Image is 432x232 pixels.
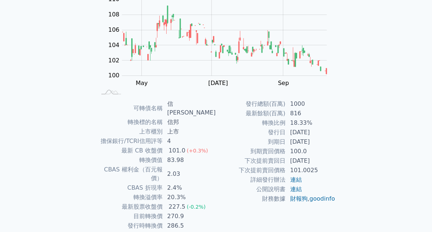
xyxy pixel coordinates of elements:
[97,136,163,146] td: 擔保銀行/TCRI信用評等
[108,26,120,33] tspan: 106
[216,137,286,147] td: 到期日
[97,183,163,193] td: CBAS 折現率
[216,128,286,137] td: 發行日
[97,146,163,155] td: 最新 CB 收盤價
[216,109,286,118] td: 最新餘額(百萬)
[216,166,286,175] td: 下次提前賣回價格
[286,118,336,128] td: 18.33%
[163,99,216,117] td: 信[PERSON_NAME]
[163,155,216,165] td: 83.98
[286,156,336,166] td: [DATE]
[108,72,120,79] tspan: 100
[97,155,163,165] td: 轉換價值
[167,202,187,211] div: 227.5
[290,195,308,202] a: 財報狗
[187,148,208,154] span: (+0.3%)
[290,186,302,193] a: 連結
[163,117,216,127] td: 信邦
[163,127,216,136] td: 上市
[97,165,163,183] td: CBAS 權利金（百元報價）
[286,128,336,137] td: [DATE]
[278,80,289,86] tspan: Sep
[97,127,163,136] td: 上市櫃別
[163,136,216,146] td: 4
[286,194,336,204] td: ,
[310,195,335,202] a: goodinfo
[216,175,286,185] td: 詳細發行辦法
[163,221,216,231] td: 286.5
[163,183,216,193] td: 2.4%
[286,147,336,156] td: 100.0
[216,147,286,156] td: 到期賣回價格
[286,109,336,118] td: 816
[216,185,286,194] td: 公開說明書
[216,99,286,109] td: 發行總額(百萬)
[163,165,216,183] td: 2.03
[216,156,286,166] td: 下次提前賣回日
[286,99,336,109] td: 1000
[97,212,163,221] td: 目前轉換價
[97,202,163,212] td: 最新股票收盤價
[167,146,187,155] div: 101.0
[208,80,228,86] tspan: [DATE]
[108,57,120,64] tspan: 102
[290,176,302,183] a: 連結
[286,166,336,175] td: 101.0025
[216,194,286,204] td: 財務數據
[286,137,336,147] td: [DATE]
[108,11,120,18] tspan: 108
[97,193,163,202] td: 轉換溢價率
[97,221,163,231] td: 發行時轉換價
[216,118,286,128] td: 轉換比例
[136,80,148,86] tspan: May
[187,204,206,210] span: (-0.2%)
[163,212,216,221] td: 270.9
[97,99,163,117] td: 可轉債名稱
[108,42,120,49] tspan: 104
[97,117,163,127] td: 轉換標的名稱
[163,193,216,202] td: 20.3%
